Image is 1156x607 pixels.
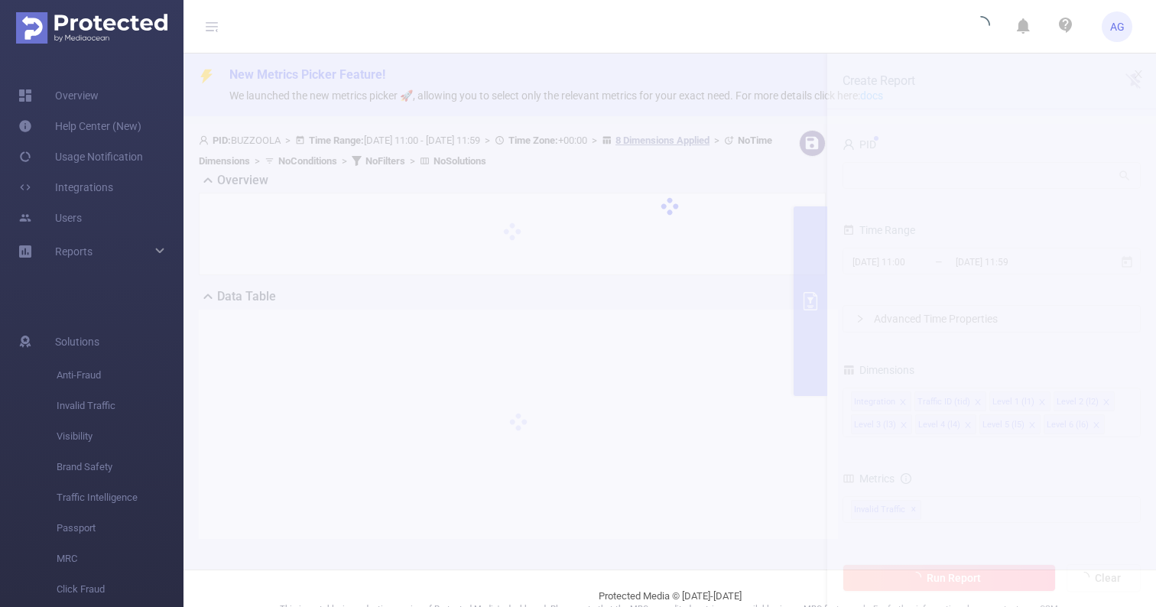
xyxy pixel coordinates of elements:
[57,391,183,421] span: Invalid Traffic
[57,574,183,605] span: Click Fraud
[18,203,82,233] a: Users
[55,326,99,357] span: Solutions
[18,172,113,203] a: Integrations
[55,245,93,258] span: Reports
[16,12,167,44] img: Protected Media
[18,80,99,111] a: Overview
[57,513,183,544] span: Passport
[57,360,183,391] span: Anti-Fraud
[18,141,143,172] a: Usage Notification
[972,16,990,37] i: icon: loading
[55,236,93,267] a: Reports
[57,452,183,482] span: Brand Safety
[1110,11,1125,42] span: AG
[57,544,183,574] span: MRC
[18,111,141,141] a: Help Center (New)
[57,482,183,513] span: Traffic Intelligence
[57,421,183,452] span: Visibility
